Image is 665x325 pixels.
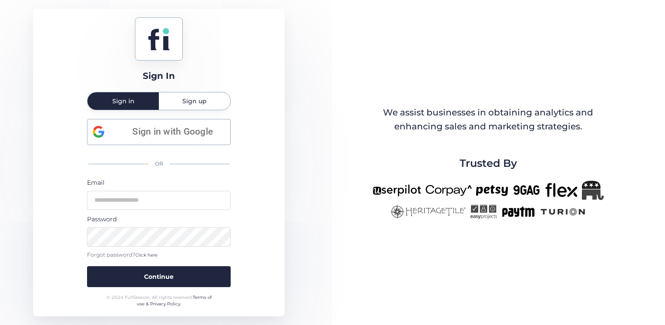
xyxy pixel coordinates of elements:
span: Sign in with Google [120,125,225,139]
img: petsy-new.png [476,181,508,200]
img: 9gag-new.png [512,181,541,200]
span: Trusted By [460,155,517,172]
span: Continue [144,272,174,281]
span: Sign up [182,98,207,104]
div: © 2024 FullSession. All rights reserved. [103,294,215,308]
div: Email [87,178,231,187]
img: userpilot-new.png [373,181,421,200]
img: Republicanlogo-bw.png [582,181,604,200]
span: Sign in [112,98,134,104]
img: easyprojects-new.png [470,204,497,219]
img: turion-new.png [539,204,587,219]
img: paytm-new.png [501,204,535,219]
div: OR [87,155,231,173]
a: Terms of use & Privacy Policy. [137,295,212,307]
button: Continue [87,266,231,287]
div: Forgot password? [87,251,231,259]
span: Click here [135,252,158,258]
div: We assist businesses in obtaining analytics and enhancing sales and marketing strategies. [373,106,603,133]
div: Password [87,214,231,224]
img: corpay-new.png [426,181,472,200]
img: flex-new.png [545,181,578,200]
img: heritagetile-new.png [390,204,466,219]
div: Sign In [143,69,175,83]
